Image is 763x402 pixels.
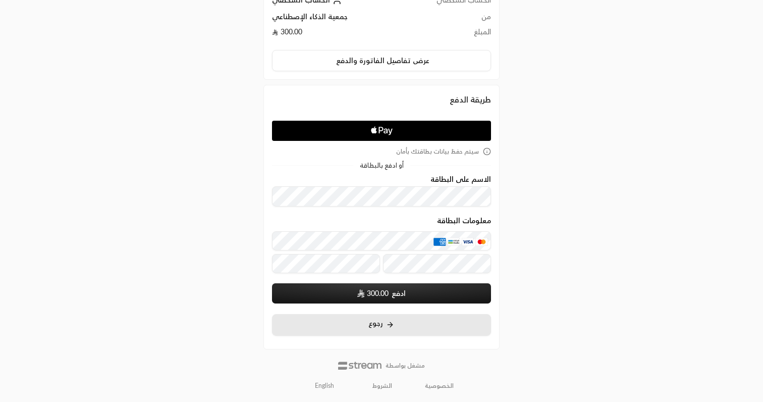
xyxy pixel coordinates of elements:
[272,231,491,250] input: بطاقة ائتمانية
[383,254,491,273] input: رمز التحقق CVC
[357,289,364,297] img: SAR
[272,93,491,106] div: طريقة الدفع
[272,27,399,42] td: 300.00
[462,237,474,245] img: Visa
[367,288,389,298] span: 300.00
[272,254,380,273] input: تاريخ الانتهاء
[309,378,340,394] a: English
[272,217,491,277] div: معلومات البطاقة
[272,314,491,336] button: رجوع
[425,382,454,390] a: الخصوصية
[448,237,460,245] img: MADA
[396,147,479,156] span: سيتم حفظ بيانات بطاقتك بأمان
[368,319,383,327] span: رجوع
[272,12,399,27] td: جمعية الذكاء الإصطناعي
[372,382,392,390] a: الشروط
[437,217,491,225] legend: معلومات البطاقة
[272,283,491,304] button: ادفع SAR300.00
[399,12,491,27] td: من
[399,27,491,42] td: المبلغ
[430,175,491,183] label: الاسم على البطاقة
[272,50,491,71] button: عرض تفاصيل الفاتورة والدفع
[386,362,425,370] p: مشغل بواسطة
[433,237,446,245] img: AMEX
[272,175,491,207] div: الاسم على البطاقة
[360,162,404,169] span: أو ادفع بالبطاقة
[475,237,487,245] img: MasterCard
